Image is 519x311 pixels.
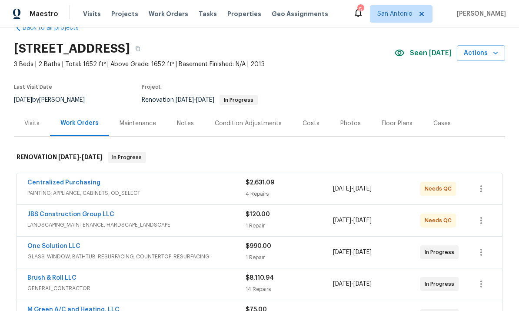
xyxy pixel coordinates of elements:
span: Geo Assignments [272,10,328,18]
span: [DATE] [58,154,79,160]
div: Maintenance [120,119,156,128]
div: Work Orders [60,119,99,127]
span: Work Orders [149,10,188,18]
div: Cases [433,119,451,128]
span: LANDSCAPING_MAINTENANCE, HARDSCAPE_LANDSCAPE [27,221,246,229]
span: [DATE] [353,186,372,192]
span: - [333,184,372,193]
a: Back to all projects [14,23,97,32]
span: Project [142,84,161,90]
span: [DATE] [353,249,372,255]
div: RENOVATION [DATE]-[DATE]In Progress [14,144,505,171]
button: Actions [457,45,505,61]
span: - [176,97,214,103]
span: In Progress [220,97,257,103]
div: 1 Repair [246,221,333,230]
button: Copy Address [130,41,146,57]
span: San Antonio [377,10,413,18]
div: Costs [303,119,319,128]
span: In Progress [425,280,458,288]
div: Photos [340,119,361,128]
span: Renovation [142,97,258,103]
span: $990.00 [246,243,271,249]
div: 14 Repairs [246,285,333,294]
div: 1 Repair [246,253,333,262]
span: 3 Beds | 2 Baths | Total: 1652 ft² | Above Grade: 1652 ft² | Basement Finished: N/A | 2013 [14,60,394,69]
div: Visits [24,119,40,128]
span: - [333,280,372,288]
h2: [STREET_ADDRESS] [14,44,130,53]
span: $2,631.09 [246,180,274,186]
span: [DATE] [333,186,351,192]
span: GENERAL_CONTRACTOR [27,284,246,293]
span: In Progress [109,153,145,162]
span: [DATE] [333,249,351,255]
div: Notes [177,119,194,128]
span: - [58,154,103,160]
span: Seen [DATE] [410,49,452,57]
span: PAINTING, APPLIANCE, CABINETS, OD_SELECT [27,189,246,197]
span: GLASS_WINDOW, BATHTUB_RESURFACING, COUNTERTOP_RESURFACING [27,252,246,261]
div: 5 [357,5,363,14]
span: [DATE] [333,217,351,224]
span: [DATE] [176,97,194,103]
a: Brush & Roll LLC [27,275,77,281]
span: Projects [111,10,138,18]
span: $8,110.94 [246,275,274,281]
span: Tasks [199,11,217,17]
span: [DATE] [353,281,372,287]
div: Condition Adjustments [215,119,282,128]
span: - [333,216,372,225]
span: [DATE] [333,281,351,287]
span: [DATE] [196,97,214,103]
span: Maestro [30,10,58,18]
div: by [PERSON_NAME] [14,95,95,105]
div: 4 Repairs [246,190,333,198]
a: One Solution LLC [27,243,80,249]
span: Properties [227,10,261,18]
span: [DATE] [14,97,32,103]
span: - [333,248,372,257]
span: In Progress [425,248,458,257]
div: Floor Plans [382,119,413,128]
a: JBS Construction Group LLC [27,211,114,217]
span: [PERSON_NAME] [453,10,506,18]
h6: RENOVATION [17,152,103,163]
span: $120.00 [246,211,270,217]
span: Last Visit Date [14,84,52,90]
span: Needs QC [425,184,455,193]
span: Needs QC [425,216,455,225]
span: Visits [83,10,101,18]
span: [DATE] [353,217,372,224]
a: Centralized Purchasing [27,180,100,186]
span: [DATE] [82,154,103,160]
span: Actions [464,48,498,59]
